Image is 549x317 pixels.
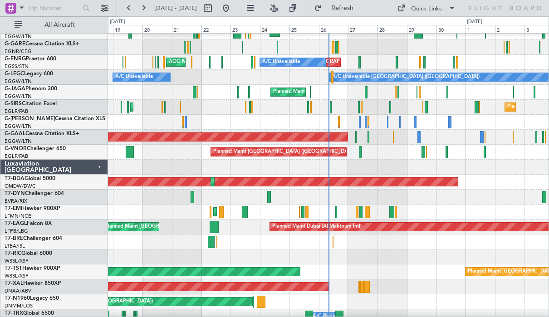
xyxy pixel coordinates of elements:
[216,205,303,219] div: Planned Maint [GEOGRAPHIC_DATA]
[5,123,32,130] a: EGGW/LTN
[5,63,29,70] a: EGSS/STN
[5,251,21,256] span: T7-RIC
[411,5,442,14] div: Quick Links
[273,85,416,99] div: Planned Maint [GEOGRAPHIC_DATA] ([GEOGRAPHIC_DATA])
[5,146,27,151] span: G-VNOR
[5,78,32,85] a: EGGW/LTN
[5,258,29,264] a: WSSL/XSP
[5,288,31,294] a: DNAA/ABV
[213,145,356,159] div: Planned Maint [GEOGRAPHIC_DATA] ([GEOGRAPHIC_DATA])
[5,221,52,226] a: T7-EAGLFalcon 8X
[5,296,59,301] a: T7-N1960Legacy 650
[5,251,52,256] a: T7-RICGlobal 6000
[5,311,23,316] span: T7-TRX
[5,296,30,301] span: T7-N1960
[5,206,60,211] a: T7-EMIHawker 900XP
[5,221,27,226] span: T7-EAGL
[5,131,79,137] a: G-GAALCessna Citation XLS+
[5,243,25,249] a: LTBA/ISL
[5,48,32,55] a: EGNR/CEG
[110,18,125,26] div: [DATE]
[5,116,105,122] a: G-[PERSON_NAME]Cessna Citation XLS
[5,302,33,309] a: DNMM/LOS
[5,93,32,100] a: EGGW/LTN
[466,25,495,33] div: 1
[5,153,28,160] a: EGLF/FAB
[5,213,31,219] a: LFMN/NCE
[5,146,66,151] a: G-VNORChallenger 650
[113,25,142,33] div: 19
[407,25,436,33] div: 29
[5,183,36,190] a: OMDW/DWC
[310,1,364,15] button: Refresh
[5,101,22,107] span: G-SIRS
[5,71,53,77] a: G-LEGCLegacy 600
[260,25,289,33] div: 24
[319,25,348,33] div: 26
[393,1,460,15] button: Quick Links
[5,116,55,122] span: G-[PERSON_NAME]
[5,281,23,286] span: T7-XAL
[5,198,27,205] a: EVRA/RIX
[5,311,54,316] a: T7-TRXGlobal 6500
[5,228,28,234] a: LFPB/LBG
[28,1,80,15] input: Trip Number
[201,25,231,33] div: 22
[272,220,362,234] div: Planned Maint Dubai (Al Maktoum Intl)
[5,266,22,271] span: T7-TST
[24,22,96,28] span: All Aircraft
[5,101,57,107] a: G-SIRSCitation Excel
[5,41,79,47] a: G-GARECessna Citation XLS+
[377,25,407,33] div: 28
[5,138,32,145] a: EGGW/LTN
[142,25,172,33] div: 20
[169,55,270,69] div: AOG Maint London ([GEOGRAPHIC_DATA])
[332,70,480,84] div: A/C Unavailable [GEOGRAPHIC_DATA] ([GEOGRAPHIC_DATA])
[5,236,23,241] span: T7-BRE
[467,18,482,26] div: [DATE]
[172,25,201,33] div: 21
[5,281,61,286] a: T7-XALHawker 850XP
[5,176,25,181] span: T7-BDA
[230,25,260,33] div: 23
[213,175,303,189] div: Planned Maint Dubai (Al Maktoum Intl)
[10,18,98,32] button: All Aircraft
[5,56,56,62] a: G-ENRGPraetor 600
[5,191,25,196] span: T7-DYN
[5,191,64,196] a: T7-DYNChallenger 604
[5,273,29,279] a: WSSL/XSP
[5,266,60,271] a: T7-TSTHawker 900XP
[5,86,25,92] span: G-JAGA
[262,55,300,69] div: A/C Unavailable
[115,70,153,84] div: A/C Unavailable
[5,33,32,40] a: EGGW/LTN
[5,41,25,47] span: G-GARE
[324,5,362,11] span: Refresh
[289,25,319,33] div: 25
[5,206,22,211] span: T7-EMI
[5,108,28,115] a: EGLF/FAB
[348,25,377,33] div: 27
[495,25,524,33] div: 2
[5,71,24,77] span: G-LEGC
[436,25,466,33] div: 30
[5,236,62,241] a: T7-BREChallenger 604
[5,176,55,181] a: T7-BDAGlobal 5000
[5,131,25,137] span: G-GAAL
[5,86,57,92] a: G-JAGAPhenom 300
[154,4,197,12] span: [DATE] - [DATE]
[5,56,26,62] span: G-ENRG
